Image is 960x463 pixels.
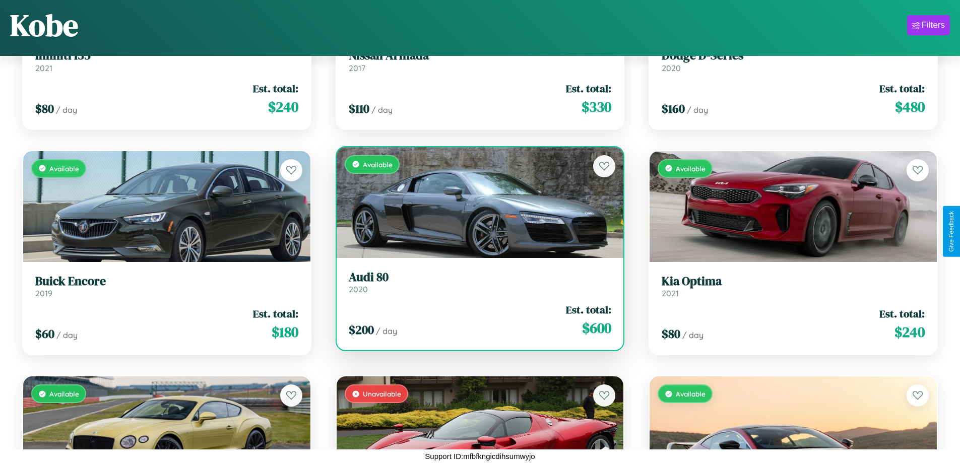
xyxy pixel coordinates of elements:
h3: Kia Optima [662,274,925,289]
span: Unavailable [363,389,401,398]
span: $ 180 [272,322,298,342]
span: $ 110 [349,100,369,117]
span: Available [49,389,79,398]
span: Est. total: [566,302,611,317]
h3: Buick Encore [35,274,298,289]
span: Available [676,389,706,398]
h3: Audi 80 [349,270,612,285]
span: $ 480 [895,97,925,117]
span: / day [682,330,703,340]
div: Give Feedback [948,211,955,252]
h3: Infiniti I35 [35,48,298,63]
span: / day [56,105,77,115]
h3: Dodge D-Series [662,48,925,63]
span: / day [56,330,78,340]
p: Support ID: mfbfkngicdihsumwyjo [425,449,535,463]
span: / day [371,105,393,115]
span: $ 160 [662,100,685,117]
a: Infiniti I352021 [35,48,298,73]
span: $ 600 [582,318,611,338]
a: Audi 802020 [349,270,612,295]
span: $ 240 [268,97,298,117]
span: $ 60 [35,325,54,342]
h1: Kobe [10,5,78,46]
h3: Nissan Armada [349,48,612,63]
span: 2021 [35,63,52,73]
span: / day [376,326,397,336]
div: Filters [922,20,945,30]
a: Kia Optima2021 [662,274,925,299]
span: $ 80 [35,100,54,117]
span: 2019 [35,288,52,298]
a: Buick Encore2019 [35,274,298,299]
span: $ 80 [662,325,680,342]
span: Est. total: [253,306,298,321]
span: 2020 [349,284,368,294]
a: Dodge D-Series2020 [662,48,925,73]
span: Available [363,160,393,169]
span: 2021 [662,288,679,298]
span: Est. total: [566,81,611,96]
span: / day [687,105,708,115]
span: Available [49,164,79,173]
button: Filters [907,15,950,35]
a: Nissan Armada2017 [349,48,612,73]
span: Available [676,164,706,173]
span: Est. total: [879,81,925,96]
span: Est. total: [253,81,298,96]
span: $ 330 [582,97,611,117]
span: Est. total: [879,306,925,321]
span: $ 240 [894,322,925,342]
span: $ 200 [349,321,374,338]
span: 2020 [662,63,681,73]
span: 2017 [349,63,365,73]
